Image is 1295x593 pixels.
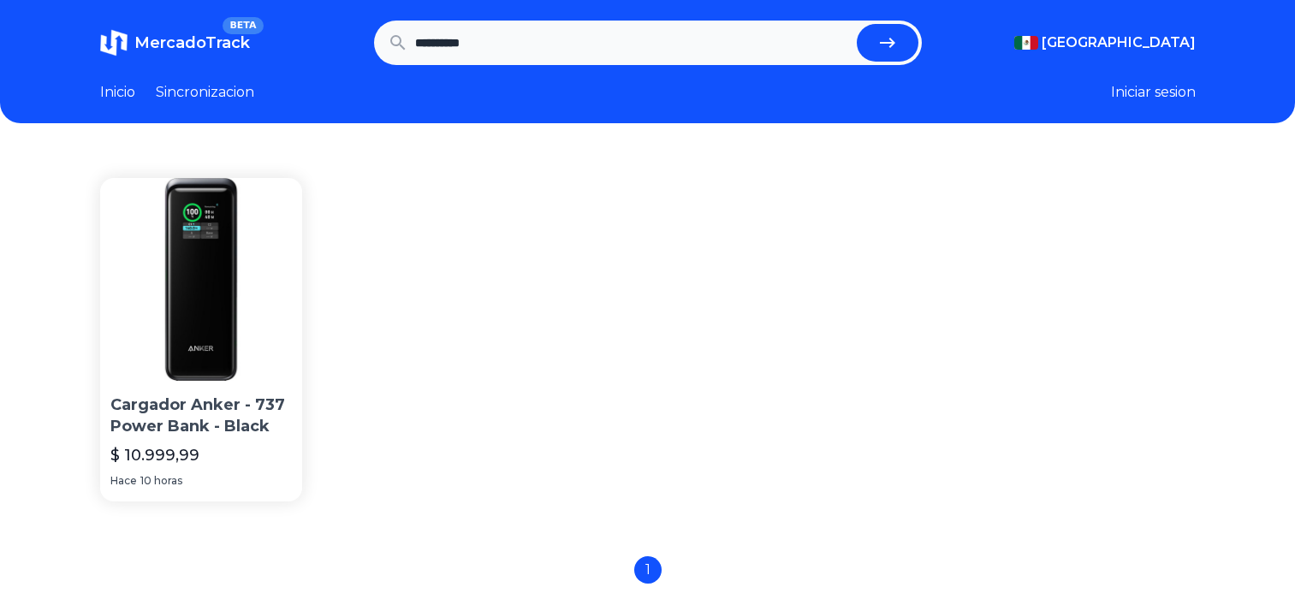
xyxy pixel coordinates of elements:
span: Hace [110,474,137,488]
a: Inicio [100,82,135,103]
span: BETA [223,17,263,34]
button: Iniciar sesion [1111,82,1196,103]
span: MercadoTrack [134,33,250,52]
p: $ 10.999,99 [110,443,199,467]
a: Cargador Anker - 737 Power Bank - BlackCargador Anker - 737 Power Bank - Black$ 10.999,99Hace10 h... [100,178,303,501]
img: Cargador Anker - 737 Power Bank - Black [100,178,303,381]
span: [GEOGRAPHIC_DATA] [1042,33,1196,53]
button: [GEOGRAPHIC_DATA] [1014,33,1196,53]
img: Mexico [1014,36,1038,50]
a: MercadoTrackBETA [100,29,250,56]
p: Cargador Anker - 737 Power Bank - Black [110,394,293,437]
a: Sincronizacion [156,82,254,103]
img: MercadoTrack [100,29,128,56]
span: 10 horas [140,474,182,488]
